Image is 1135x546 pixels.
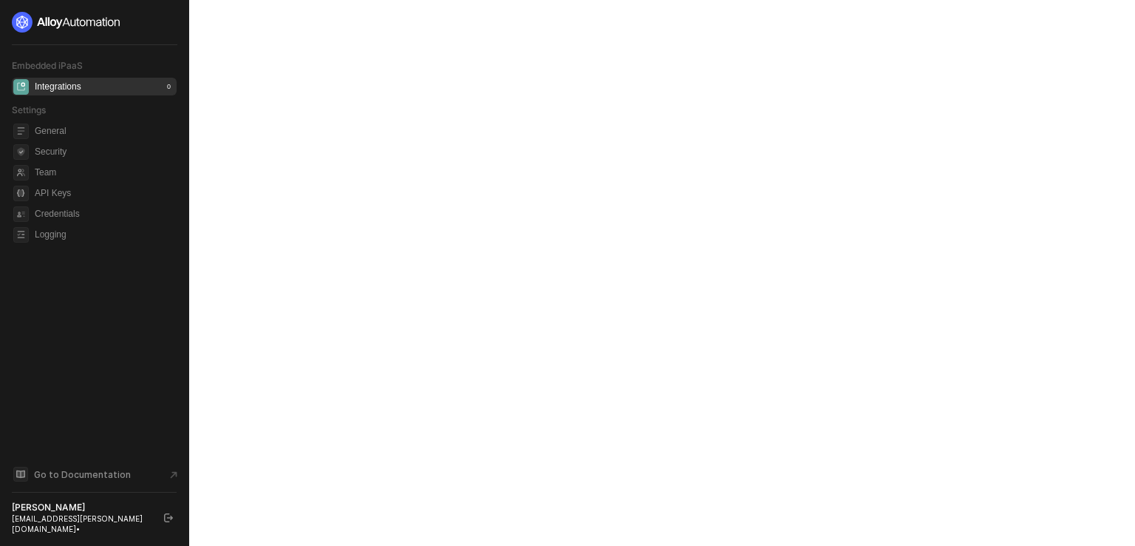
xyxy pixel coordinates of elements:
[12,12,177,33] a: logo
[35,164,174,181] span: Team
[164,513,173,522] span: logout
[12,465,177,483] a: Knowledge Base
[35,143,174,161] span: Security
[12,104,46,115] span: Settings
[13,206,29,222] span: credentials
[13,186,29,201] span: api-key
[35,205,174,223] span: Credentials
[12,12,121,33] img: logo
[13,467,28,482] span: documentation
[34,468,131,481] span: Go to Documentation
[35,81,81,93] div: Integrations
[12,502,151,513] div: [PERSON_NAME]
[12,60,83,71] span: Embedded iPaaS
[12,513,151,534] div: [EMAIL_ADDRESS][PERSON_NAME][DOMAIN_NAME] •
[13,165,29,181] span: team
[166,468,181,482] span: document-arrow
[13,124,29,139] span: general
[35,184,174,202] span: API Keys
[13,79,29,95] span: integrations
[13,144,29,160] span: security
[164,81,174,92] div: 0
[13,227,29,243] span: logging
[35,226,174,243] span: Logging
[35,122,174,140] span: General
